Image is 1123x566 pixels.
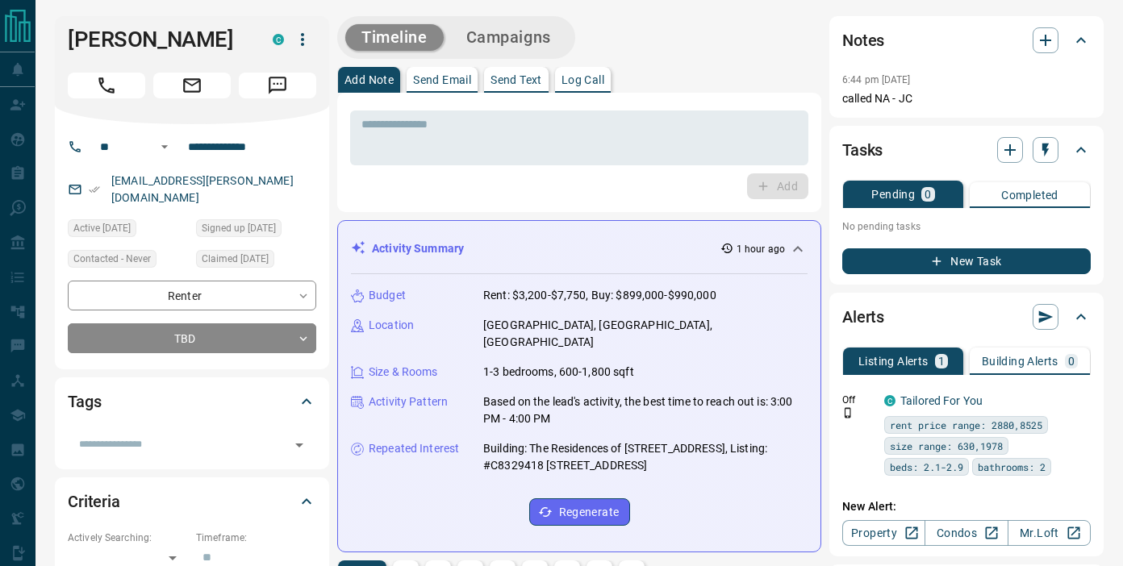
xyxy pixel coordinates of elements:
div: Wed Feb 19 2025 [196,219,316,242]
svg: Push Notification Only [842,407,854,418]
a: Mr.Loft [1008,520,1091,546]
p: Building Alerts [982,356,1058,367]
span: Email [153,73,231,98]
p: Add Note [344,74,394,85]
button: Regenerate [529,498,630,526]
p: 6:44 pm [DATE] [842,74,911,85]
div: Criteria [68,482,316,521]
p: Timeframe: [196,531,316,545]
div: Wed Feb 19 2025 [196,250,316,273]
div: Notes [842,21,1091,60]
p: Actively Searching: [68,531,188,545]
span: bathrooms: 2 [978,459,1046,475]
p: Activity Summary [372,240,464,257]
p: Size & Rooms [369,364,438,381]
p: Completed [1001,189,1058,201]
span: beds: 2.1-2.9 [890,459,963,475]
h2: Notes [842,27,884,53]
p: Rent: $3,200-$7,750, Buy: $899,000-$990,000 [483,287,716,304]
p: 0 [925,189,931,200]
p: Location [369,317,414,334]
span: Contacted - Never [73,251,151,267]
span: Claimed [DATE] [202,251,269,267]
p: Repeated Interest [369,440,459,457]
div: Sun Sep 14 2025 [68,219,188,242]
p: Budget [369,287,406,304]
button: New Task [842,248,1091,274]
p: Pending [871,189,915,200]
button: Open [155,137,174,156]
p: Based on the lead's activity, the best time to reach out is: 3:00 PM - 4:00 PM [483,393,808,427]
p: Off [842,393,875,407]
a: Property [842,520,925,546]
h1: [PERSON_NAME] [68,27,248,52]
p: [GEOGRAPHIC_DATA], [GEOGRAPHIC_DATA], [GEOGRAPHIC_DATA] [483,317,808,351]
div: Tasks [842,131,1091,169]
button: Timeline [345,24,444,51]
span: Active [DATE] [73,220,131,236]
h2: Tags [68,389,101,414]
p: Log Call [561,74,604,85]
div: Renter [68,281,316,310]
h2: Criteria [68,489,120,514]
span: Message [239,73,316,98]
p: 0 [1068,356,1075,367]
svg: Email Verified [89,184,100,195]
button: Open [288,434,311,456]
span: rent price range: 2880,8525 [890,417,1042,433]
a: Tailored For You [900,394,983,407]
a: [EMAIL_ADDRESS][PERSON_NAME][DOMAIN_NAME] [111,174,294,204]
h2: Alerts [842,304,884,330]
div: Alerts [842,298,1091,336]
span: Call [68,73,145,98]
p: Send Email [413,74,471,85]
p: No pending tasks [842,214,1091,239]
p: 1-3 bedrooms, 600-1,800 sqft [483,364,634,381]
span: Signed up [DATE] [202,220,276,236]
p: New Alert: [842,498,1091,515]
div: condos.ca [273,34,284,45]
p: Activity Pattern [369,393,448,410]
p: Send Text [491,74,542,85]
span: size range: 630,1978 [890,438,1003,454]
p: Building: The Residences of [STREET_ADDRESS], Listing: #C8329418 [STREET_ADDRESS] [483,440,808,474]
p: called NA - JC [842,90,1091,107]
p: 1 hour ago [737,242,785,256]
div: Activity Summary1 hour ago [351,234,808,264]
div: Tags [68,382,316,421]
a: Condos [925,520,1008,546]
button: Campaigns [450,24,567,51]
h2: Tasks [842,137,883,163]
p: Listing Alerts [858,356,929,367]
div: condos.ca [884,395,895,406]
p: 1 [938,356,945,367]
div: TBD [68,323,316,353]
